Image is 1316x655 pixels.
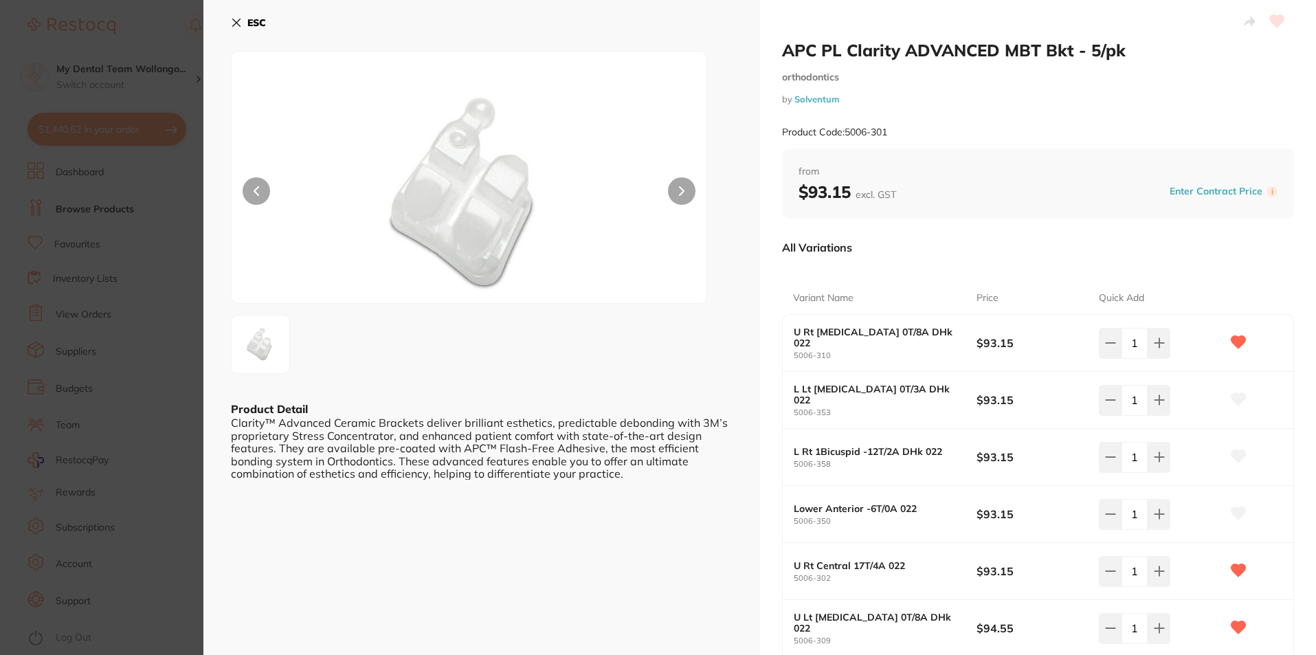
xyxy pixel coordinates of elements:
[1099,291,1144,305] p: Quick Add
[794,574,977,583] small: 5006-302
[793,291,854,305] p: Variant Name
[794,326,959,348] b: U Rt [MEDICAL_DATA] 0T/8A DHk 022
[326,86,612,303] img: aG9vay1qcGc
[794,560,959,571] b: U Rt Central 17T/4A 022
[977,449,1086,465] b: $93.15
[236,320,285,368] img: aG9vay1qcGc
[794,351,977,360] small: 5006-310
[231,417,733,480] div: Clarity™ Advanced Ceramic Brackets deliver brilliant esthetics, predictable debonding with 3M’s p...
[799,181,896,202] b: $93.15
[977,291,999,305] p: Price
[231,11,266,34] button: ESC
[977,335,1086,351] b: $93.15
[782,241,852,254] p: All Variations
[977,621,1086,636] b: $94.55
[794,517,977,526] small: 5006-350
[794,612,959,634] b: U Lt [MEDICAL_DATA] 0T/8A DHk 022
[794,93,840,104] a: Solventum
[794,408,977,417] small: 5006-353
[856,188,896,201] span: excl. GST
[799,165,1278,179] span: from
[231,402,308,416] b: Product Detail
[794,446,959,457] b: L Rt 1Bicuspid -12T/2A DHk 022
[794,384,959,406] b: L Lt [MEDICAL_DATA] 0T/3A DHk 022
[1267,186,1278,197] label: i
[782,40,1295,60] h2: APC PL Clarity ADVANCED MBT Bkt - 5/pk
[977,564,1086,579] b: $93.15
[782,94,1295,104] small: by
[794,460,977,469] small: 5006-358
[794,503,959,514] b: Lower Anterior -6T/0A 022
[247,16,266,29] b: ESC
[1166,185,1267,198] button: Enter Contract Price
[782,71,1295,83] small: orthodontics
[977,507,1086,522] b: $93.15
[782,126,887,138] small: Product Code: 5006-301
[794,636,977,645] small: 5006-309
[977,392,1086,408] b: $93.15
